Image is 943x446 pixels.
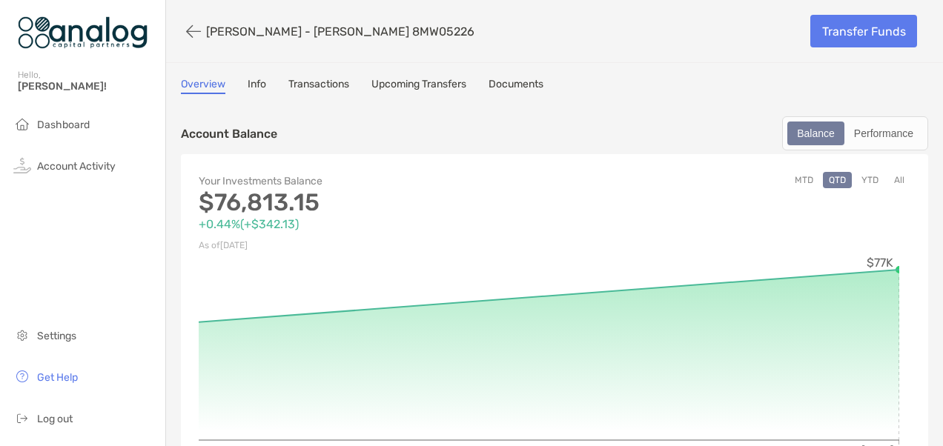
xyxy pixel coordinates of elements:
a: Transfer Funds [810,15,917,47]
div: Balance [789,123,843,144]
span: Log out [37,413,73,425]
p: Account Balance [181,124,277,143]
a: Overview [181,78,225,94]
img: logout icon [13,409,31,427]
p: Your Investments Balance [199,172,555,190]
span: [PERSON_NAME]! [18,80,156,93]
img: get-help icon [13,367,31,385]
span: Get Help [37,371,78,384]
button: QTD [823,172,852,188]
a: Transactions [288,78,349,94]
img: Zoe Logo [18,6,148,59]
img: settings icon [13,326,31,344]
img: household icon [13,115,31,133]
p: As of [DATE] [199,236,555,255]
div: segmented control [782,116,928,150]
a: Info [248,78,266,94]
button: YTD [856,172,884,188]
p: [PERSON_NAME] - [PERSON_NAME] 8MW05226 [206,24,474,39]
span: Settings [37,330,76,342]
a: Documents [489,78,543,94]
p: +0.44% ( +$342.13 ) [199,215,555,233]
button: All [888,172,910,188]
p: $76,813.15 [199,193,555,212]
div: Performance [846,123,922,144]
span: Account Activity [37,160,116,173]
a: Upcoming Transfers [371,78,466,94]
tspan: $77K [867,256,893,270]
button: MTD [789,172,819,188]
span: Dashboard [37,119,90,131]
img: activity icon [13,156,31,174]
